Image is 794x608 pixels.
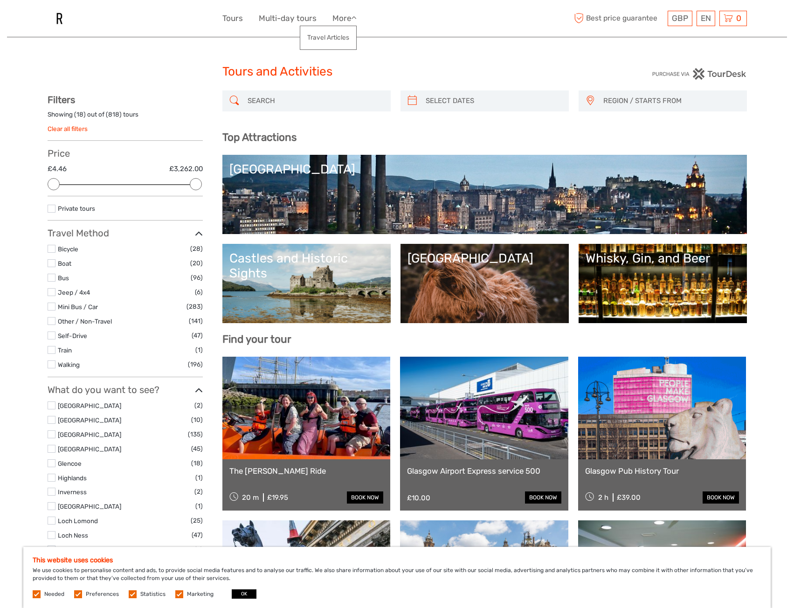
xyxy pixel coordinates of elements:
span: (5) [194,544,203,555]
span: (2) [194,486,203,497]
button: Open LiveChat chat widget [107,14,118,26]
a: [GEOGRAPHIC_DATA] [58,416,121,424]
label: Marketing [187,590,214,598]
a: [GEOGRAPHIC_DATA] [58,402,121,409]
a: Travel Articles [300,28,356,47]
a: Train [58,346,72,354]
a: Self-Drive [58,332,87,339]
label: £3,262.00 [169,164,203,174]
span: (141) [189,316,203,326]
a: [GEOGRAPHIC_DATA] [229,162,740,227]
div: [GEOGRAPHIC_DATA] [229,162,740,177]
div: [GEOGRAPHIC_DATA] [407,251,562,266]
a: Jeep / 4x4 [58,289,90,296]
p: We're away right now. Please check back later! [13,16,105,24]
span: (47) [192,530,203,540]
a: Tours [222,12,243,25]
a: Scottish Borders [58,546,106,553]
a: Multi-day tours [259,12,317,25]
a: More [332,12,357,25]
h3: Travel Method [48,228,203,239]
a: Whisky, Gin, and Beer [586,251,740,316]
a: Walking [58,361,80,368]
h1: Tours and Activities [222,64,572,79]
a: book now [703,491,739,504]
span: (18) [191,458,203,469]
a: The [PERSON_NAME] Ride [229,466,384,476]
div: £19.95 [267,493,288,502]
span: (196) [188,359,203,370]
a: Glencoe [58,460,82,467]
b: Top Attractions [222,131,297,144]
div: Castles and Historic Sights [229,251,384,281]
a: Inverness [58,488,87,496]
button: OK [232,589,256,599]
label: 818 [108,110,119,119]
img: PurchaseViaTourDesk.png [652,68,746,80]
h5: This website uses cookies [33,556,761,564]
div: £10.00 [407,494,430,502]
div: EN [697,11,715,26]
div: Whisky, Gin, and Beer [586,251,740,266]
span: (2) [194,400,203,411]
a: Glasgow Airport Express service 500 [407,466,561,476]
a: Mini Bus / Car [58,303,98,311]
a: Private tours [58,205,95,212]
span: (1) [195,472,203,483]
span: Best price guarantee [572,11,665,26]
a: [GEOGRAPHIC_DATA] [407,251,562,316]
button: REGION / STARTS FROM [599,93,742,109]
span: (20) [190,258,203,269]
label: £4.46 [48,164,67,174]
label: Needed [44,590,64,598]
div: £39.00 [617,493,641,502]
a: Highlands [58,474,87,482]
label: Statistics [140,590,166,598]
a: Bus [58,274,69,282]
input: SEARCH [244,93,386,109]
span: (6) [195,287,203,297]
strong: Filters [48,94,75,105]
input: SELECT DATES [422,93,564,109]
a: book now [525,491,561,504]
b: Find your tour [222,333,291,345]
span: (135) [188,429,203,440]
a: Clear all filters [48,125,88,132]
span: (45) [191,443,203,454]
label: 18 [76,110,83,119]
span: GBP [672,14,688,23]
img: Revolver Hostel [48,7,70,30]
a: [GEOGRAPHIC_DATA] [58,431,121,438]
a: [GEOGRAPHIC_DATA] [58,445,121,453]
span: (1) [195,345,203,355]
span: (1) [195,501,203,511]
span: (283) [186,301,203,312]
span: (10) [191,415,203,425]
div: We use cookies to personalise content and ads, to provide social media features and to analyse ou... [23,547,771,608]
div: Showing ( ) out of ( ) tours [48,110,203,124]
span: 20 m [242,493,259,502]
span: (96) [191,272,203,283]
a: Glasgow Pub History Tour [585,466,739,476]
a: Bicycle [58,245,78,253]
a: Loch Lomond [58,517,98,525]
a: book now [347,491,383,504]
a: Castles and Historic Sights [229,251,384,316]
a: Other / Non-Travel [58,318,112,325]
a: [GEOGRAPHIC_DATA] [58,503,121,510]
span: 2 h [598,493,608,502]
span: (25) [191,515,203,526]
span: 0 [735,14,743,23]
h3: What do you want to see? [48,384,203,395]
h3: Price [48,148,203,159]
label: Preferences [86,590,119,598]
a: Loch Ness [58,532,88,539]
a: Boat [58,260,71,267]
span: (47) [192,330,203,341]
span: (28) [190,243,203,254]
